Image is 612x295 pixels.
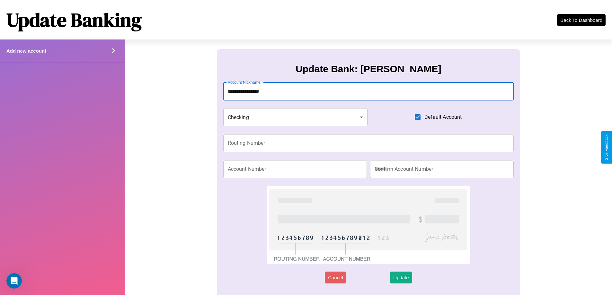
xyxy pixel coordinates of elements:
h1: Update Banking [6,7,142,33]
img: check [267,186,470,264]
div: Checking [223,108,368,126]
button: Update [390,272,412,283]
h4: Add new account [6,48,46,54]
span: Default Account [424,113,462,121]
button: Cancel [325,272,346,283]
h3: Update Bank: [PERSON_NAME] [296,64,441,74]
label: Account Nickname [228,80,261,85]
button: Back To Dashboard [557,14,606,26]
div: Give Feedback [604,134,609,161]
iframe: Intercom live chat [6,273,22,289]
